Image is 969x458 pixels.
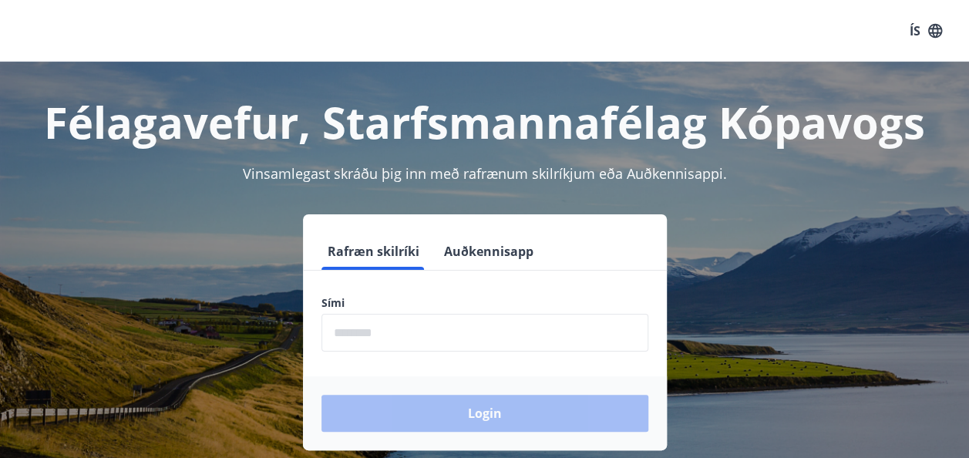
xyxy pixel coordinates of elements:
[19,93,950,151] h1: Félagavefur, Starfsmannafélag Kópavogs
[321,295,648,311] label: Sími
[901,17,950,45] button: ÍS
[321,233,426,270] button: Rafræn skilríki
[243,164,727,183] span: Vinsamlegast skráðu þig inn með rafrænum skilríkjum eða Auðkennisappi.
[438,233,540,270] button: Auðkennisapp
